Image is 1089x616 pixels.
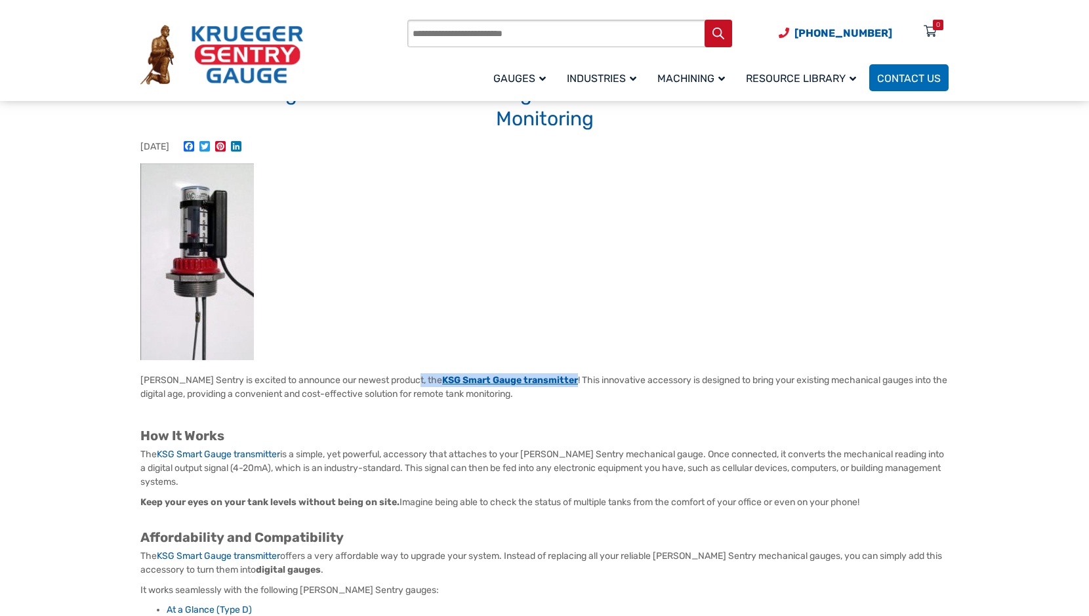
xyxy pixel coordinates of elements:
a: Gauges [485,62,559,93]
a: Contact Us [869,64,949,91]
a: Facebook [181,141,197,154]
span: The offers a very affordable way to upgrade your system. Instead of replacing all your reliable [... [140,550,942,575]
b: digital gauges [256,564,321,575]
a: Twitter [197,141,213,154]
p: Imagine being able to check the status of multiple tanks from the comfort of your office or even ... [140,495,949,523]
h1: Introducing the New KSG Smart Gauge Transmitter: Go Remote with Your Tank Monitoring [140,82,949,131]
img: Introducing the New KSG Smart Gauge Transmitter: Go Remote with Your Tank Monitoring [140,163,254,360]
a: Industries [559,62,649,93]
img: Krueger Sentry Gauge [140,25,303,85]
span: Gauges [493,72,546,85]
a: Resource Library [738,62,869,93]
a: Pinterest [213,141,228,154]
span: [DATE] [140,141,169,152]
p: [PERSON_NAME] Sentry is excited to announce our newest product, the [140,373,949,401]
span: [PHONE_NUMBER] [794,27,892,39]
span: It works seamlessly with the following [PERSON_NAME] Sentry gauges: [140,585,439,596]
span: Machining [657,72,725,85]
b: Keep your eyes on your tank levels without being on site. [140,497,400,508]
div: 0 [936,20,940,30]
span: . [321,564,323,575]
a: Machining [649,62,738,93]
a: LinkedIn [228,141,244,154]
a: KSG Smart Gauge transmitter [157,449,280,460]
a: Phone Number (920) 434-8860 [779,25,892,41]
b: Affordability and Compatibility [140,529,344,545]
a: At a Glance (Type D) [167,604,252,615]
a: KSG Smart Gauge transmitter [442,375,578,386]
b: How It Works [140,428,224,443]
span: Industries [567,72,636,85]
p: The is a simple, yet powerful, accessory that attaches to your [PERSON_NAME] Sentry mechanical ga... [140,447,949,489]
a: KSG Smart Gauge transmitter [157,550,280,562]
span: Contact Us [877,72,941,85]
span: Resource Library [746,72,856,85]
